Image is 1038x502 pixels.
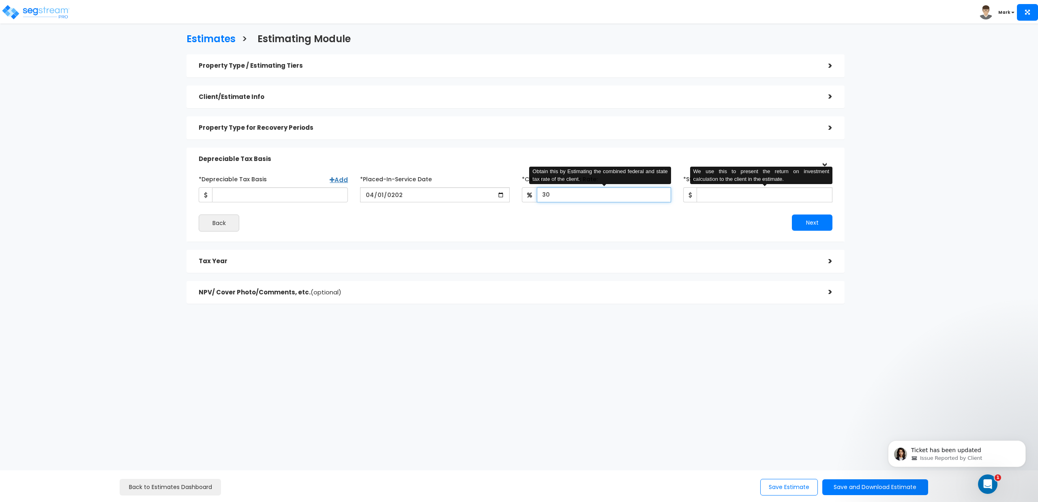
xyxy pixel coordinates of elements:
button: Next [792,215,832,231]
iframe: Intercom notifications message [876,423,1038,480]
a: Add [330,176,348,184]
iframe: Intercom live chat [978,474,997,494]
h5: NPV/ Cover Photo/Comments, etc. [199,289,816,296]
h5: Tax Year [199,258,816,265]
div: > [816,286,832,298]
div: > [816,90,832,103]
div: > [816,122,832,134]
a: Estimates [180,26,236,50]
div: We use this to present the return on investment calculation to the client in the estimate. [690,167,832,184]
img: logo_pro_r.png [1,4,70,20]
div: > [818,151,830,167]
button: Save Estimate [760,479,818,496]
h5: Property Type for Recovery Periods [199,124,816,131]
h5: Property Type / Estimating Tiers [199,62,816,69]
div: Obtain this by Estimating the combined federal and state tax rate of the client. [529,167,671,184]
h3: Estimating Module [257,34,351,46]
button: Save and Download Estimate [822,479,928,495]
span: (optional) [311,288,341,296]
h5: Depreciable Tax Basis [199,156,816,163]
span: 1 [995,474,1001,481]
h5: Client/Estimate Info [199,94,816,101]
a: Estimating Module [251,26,351,50]
b: Mark [998,9,1010,15]
label: *Depreciable Tax Basis [199,172,267,183]
h3: Estimates [187,34,236,46]
div: > [816,255,832,268]
label: *Client Effective Tax Rate: [522,172,598,183]
div: > [816,60,832,72]
img: avatar.png [979,5,993,19]
a: Back to Estimates Dashboard [120,479,221,496]
h3: > [242,34,247,46]
button: Back [199,215,239,232]
label: *Placed-In-Service Date [360,172,432,183]
label: *Study Fee [683,172,714,183]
